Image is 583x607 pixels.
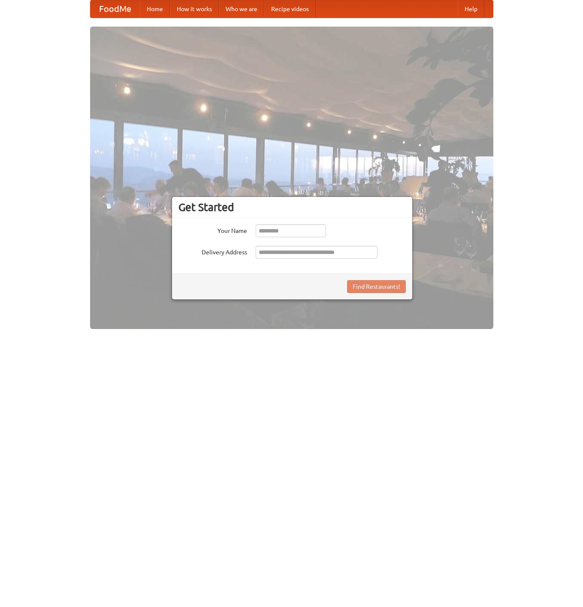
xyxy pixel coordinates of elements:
[347,280,406,293] button: Find Restaurants!
[219,0,264,18] a: Who we are
[178,246,247,257] label: Delivery Address
[178,201,406,214] h3: Get Started
[458,0,484,18] a: Help
[170,0,219,18] a: How it works
[178,224,247,235] label: Your Name
[140,0,170,18] a: Home
[91,0,140,18] a: FoodMe
[264,0,316,18] a: Recipe videos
